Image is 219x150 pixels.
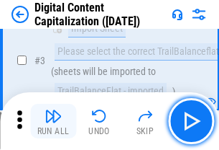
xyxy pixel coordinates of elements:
[90,107,108,125] img: Undo
[122,104,168,138] button: Skip
[180,110,202,133] img: Main button
[88,127,110,136] div: Undo
[76,104,122,138] button: Undo
[34,55,45,66] span: # 3
[68,20,126,37] div: Import Sheet
[11,6,29,23] img: Back
[34,1,166,28] div: Digital Content Capitalization ([DATE])
[172,9,183,20] img: Support
[55,83,167,100] div: TrailBalanceFlat - imported
[136,127,154,136] div: Skip
[136,107,154,125] img: Skip
[37,127,70,136] div: Run All
[30,104,76,138] button: Run All
[45,107,62,125] img: Run All
[190,6,208,23] img: Settings menu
